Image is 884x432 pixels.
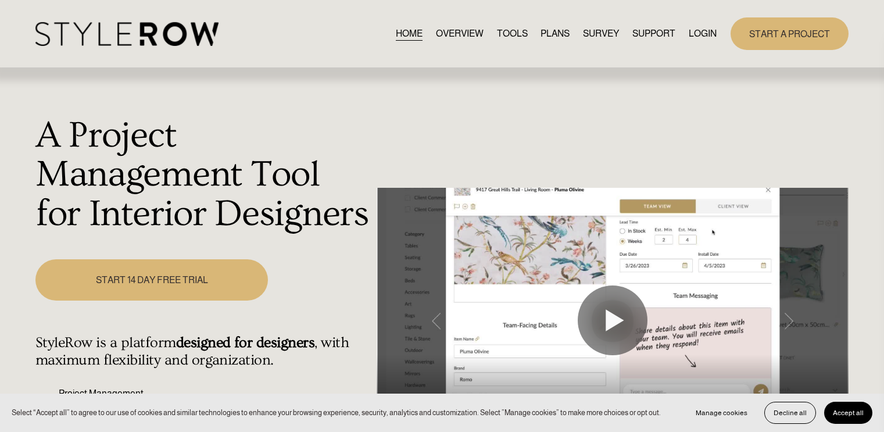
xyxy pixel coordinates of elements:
[578,285,647,355] button: Play
[632,26,675,41] a: folder dropdown
[632,27,675,41] span: SUPPORT
[824,402,872,424] button: Accept all
[12,407,661,418] p: Select “Accept all” to agree to our use of cookies and similar technologies to enhance your brows...
[833,409,864,417] span: Accept all
[731,17,849,49] a: START A PROJECT
[176,334,315,351] strong: designed for designers
[35,334,371,369] h4: StyleRow is a platform , with maximum flexibility and organization.
[689,26,717,41] a: LOGIN
[583,26,619,41] a: SURVEY
[35,116,371,234] h1: A Project Management Tool for Interior Designers
[436,26,484,41] a: OVERVIEW
[687,402,756,424] button: Manage cookies
[764,402,816,424] button: Decline all
[59,387,371,401] p: Project Management
[35,22,219,46] img: StyleRow
[497,26,528,41] a: TOOLS
[541,26,570,41] a: PLANS
[396,26,423,41] a: HOME
[774,409,807,417] span: Decline all
[696,409,747,417] span: Manage cookies
[35,259,268,301] a: START 14 DAY FREE TRIAL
